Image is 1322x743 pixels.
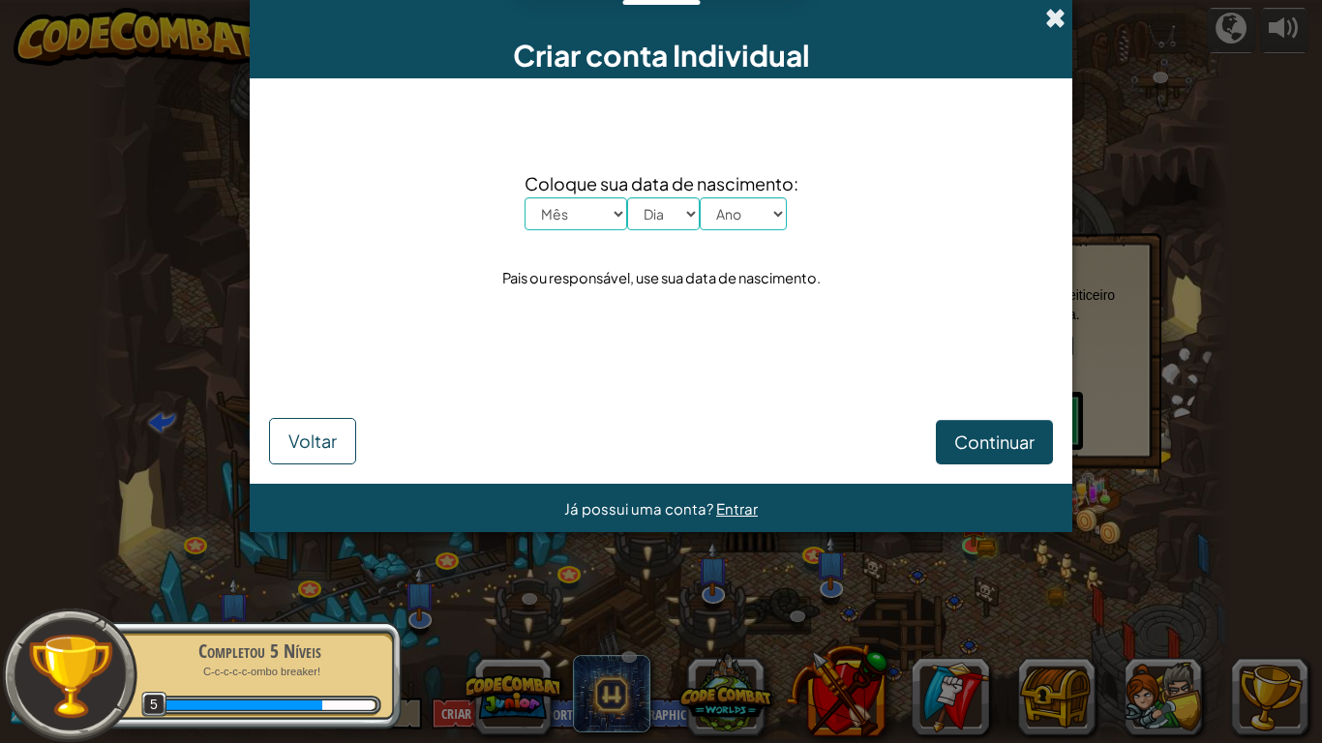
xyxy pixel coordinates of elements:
[26,632,114,720] img: trophy.png
[954,431,1035,453] span: Continuar
[137,638,381,665] div: Completou 5 Níveis
[269,418,356,464] button: Voltar
[137,665,381,679] p: C-c-c-c-c-ombo breaker!
[525,169,798,197] span: Coloque sua data de nascimento:
[564,499,716,518] span: Já possui uma conta?
[716,499,758,518] a: Entrar
[936,420,1053,464] button: Continuar
[288,430,337,452] span: Voltar
[141,692,167,718] span: 5
[513,37,810,74] span: Criar conta Individual
[502,264,821,292] div: Pais ou responsável, use sua data de nascimento.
